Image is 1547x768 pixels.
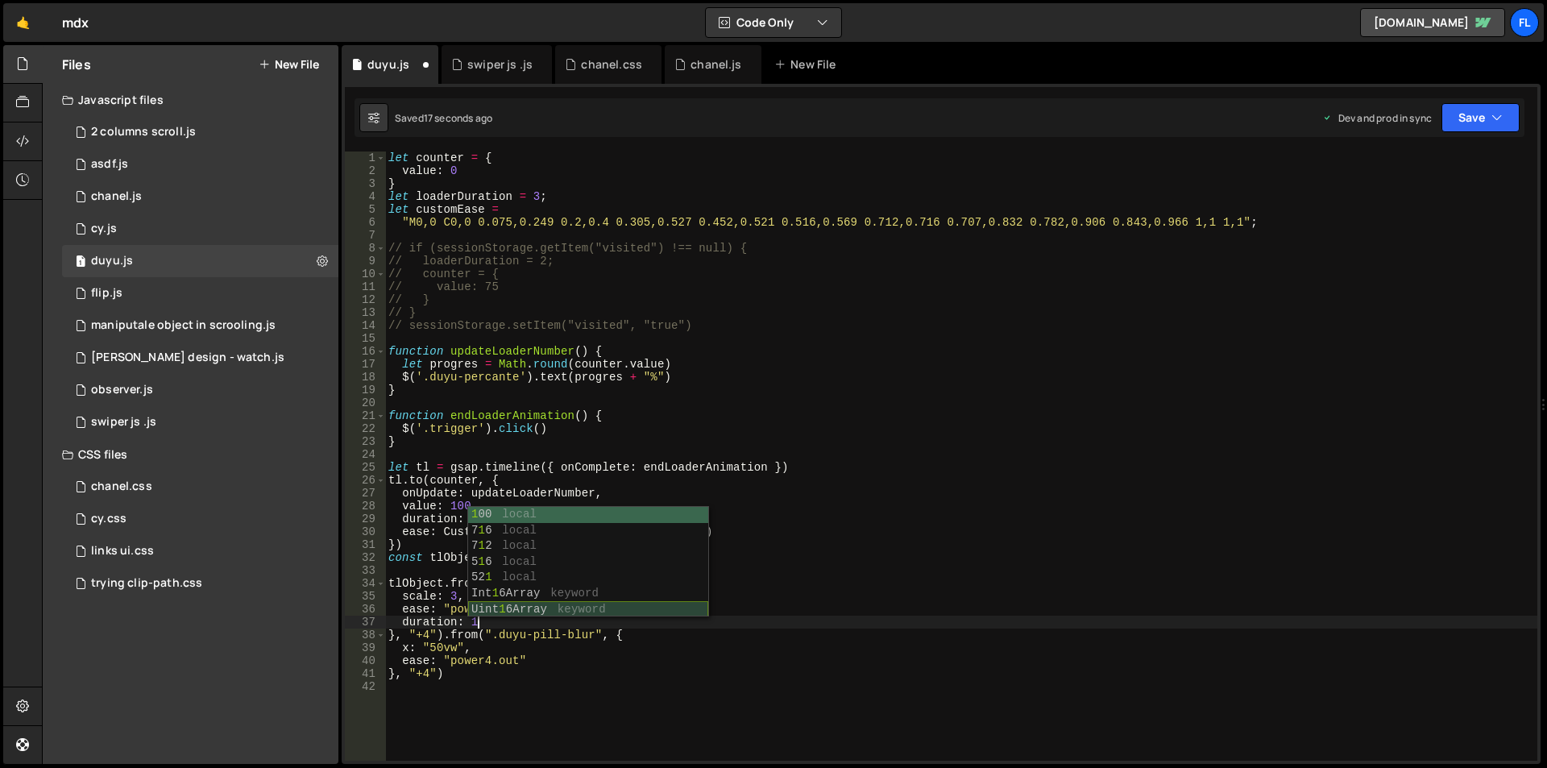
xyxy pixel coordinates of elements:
div: 17 [345,358,386,371]
span: 1 [76,256,85,269]
div: 41 [345,667,386,680]
div: chanel.js [91,189,142,204]
div: 3 [345,177,386,190]
div: 2 [345,164,386,177]
div: 21 [345,409,386,422]
button: Save [1441,103,1520,132]
div: 14087/45251.css [62,471,338,503]
div: 7 [345,229,386,242]
div: New File [774,56,842,73]
div: 14087/43937.js [62,148,338,181]
div: chanel.js [691,56,741,73]
div: 22 [345,422,386,435]
div: 37 [345,616,386,629]
div: duyu.js [91,254,133,268]
div: 14087/45247.js [62,181,338,213]
div: 4 [345,190,386,203]
div: 14087/45370.js [62,406,338,438]
div: CSS files [43,438,338,471]
div: Saved [395,111,492,125]
div: 36 [345,603,386,616]
div: 14087/36400.css [62,567,338,600]
div: chanel.css [91,479,152,494]
div: 6 [345,216,386,229]
div: 11 [345,280,386,293]
div: trying clip-path.css [91,576,202,591]
div: 15 [345,332,386,345]
div: Dev and prod in sync [1322,111,1432,125]
div: chanel.css [581,56,642,73]
div: 13 [345,306,386,319]
a: 🤙 [3,3,43,42]
div: 12 [345,293,386,306]
div: 35 [345,590,386,603]
div: 32 [345,551,386,564]
div: duyu.js [367,56,409,73]
div: 18 [345,371,386,384]
div: 2 columns scroll.js [91,125,196,139]
div: mdx [62,13,89,32]
div: maniputale object in scrooling.js [91,318,276,333]
div: 14 [345,319,386,332]
div: 25 [345,461,386,474]
div: 42 [345,680,386,693]
div: 10 [345,268,386,280]
div: 33 [345,564,386,577]
div: flip.js [91,286,122,301]
div: observer.js [91,383,153,397]
div: 38 [345,629,386,641]
div: 14087/37273.js [62,277,338,309]
div: 14087/36530.js [62,116,338,148]
button: New File [259,58,319,71]
div: 14087/35941.js [62,342,338,374]
div: asdf.js [91,157,128,172]
div: 28 [345,500,386,513]
div: Javascript files [43,84,338,116]
div: 30 [345,525,386,538]
div: 16 [345,345,386,358]
div: 14087/44148.js [62,213,338,245]
div: 17 seconds ago [424,111,492,125]
div: 19 [345,384,386,396]
div: 29 [345,513,386,525]
div: 14087/44196.css [62,503,338,535]
button: Code Only [706,8,841,37]
div: 40 [345,654,386,667]
div: 14087/36990.js [62,374,338,406]
div: 5 [345,203,386,216]
div: cy.css [91,512,126,526]
div: 14087/45503.js [62,245,338,277]
div: [PERSON_NAME] design - watch.js [91,351,284,365]
div: 34 [345,577,386,590]
div: 9 [345,255,386,268]
div: 24 [345,448,386,461]
div: 1 [345,152,386,164]
div: 20 [345,396,386,409]
div: 23 [345,435,386,448]
h2: Files [62,56,91,73]
div: swiper js .js [91,415,156,430]
a: fl [1510,8,1539,37]
div: 39 [345,641,386,654]
a: [DOMAIN_NAME] [1360,8,1505,37]
div: swiper js .js [467,56,533,73]
div: 14087/36120.js [62,309,338,342]
div: cy.js [91,222,117,236]
div: 14087/37841.css [62,535,338,567]
div: 27 [345,487,386,500]
div: 8 [345,242,386,255]
div: 26 [345,474,386,487]
div: 31 [345,538,386,551]
div: links ui.css [91,544,154,558]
